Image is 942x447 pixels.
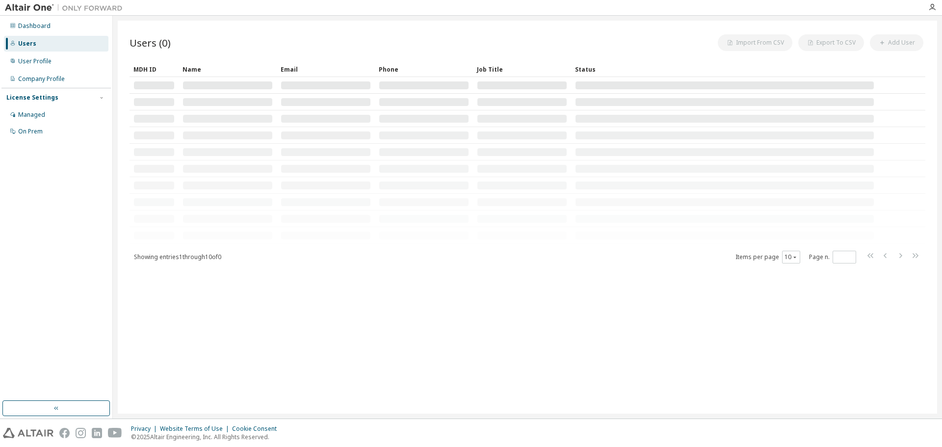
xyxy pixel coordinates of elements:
div: License Settings [6,94,58,102]
div: Company Profile [18,75,65,83]
span: Items per page [735,251,800,263]
button: Export To CSV [798,34,864,51]
span: Page n. [809,251,856,263]
div: Email [281,61,371,77]
button: 10 [785,253,798,261]
div: Job Title [477,61,567,77]
div: Cookie Consent [232,425,283,433]
button: Add User [870,34,923,51]
div: Privacy [131,425,160,433]
img: altair_logo.svg [3,428,53,438]
span: Users (0) [130,36,171,50]
img: facebook.svg [59,428,70,438]
div: Name [183,61,273,77]
div: Users [18,40,36,48]
div: MDH ID [133,61,175,77]
div: User Profile [18,57,52,65]
img: linkedin.svg [92,428,102,438]
img: instagram.svg [76,428,86,438]
button: Import From CSV [718,34,792,51]
span: Showing entries 1 through 10 of 0 [134,253,221,261]
div: Phone [379,61,469,77]
div: Website Terms of Use [160,425,232,433]
div: Status [575,61,874,77]
img: Altair One [5,3,128,13]
p: © 2025 Altair Engineering, Inc. All Rights Reserved. [131,433,283,441]
img: youtube.svg [108,428,122,438]
div: Managed [18,111,45,119]
div: Dashboard [18,22,51,30]
div: On Prem [18,128,43,135]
